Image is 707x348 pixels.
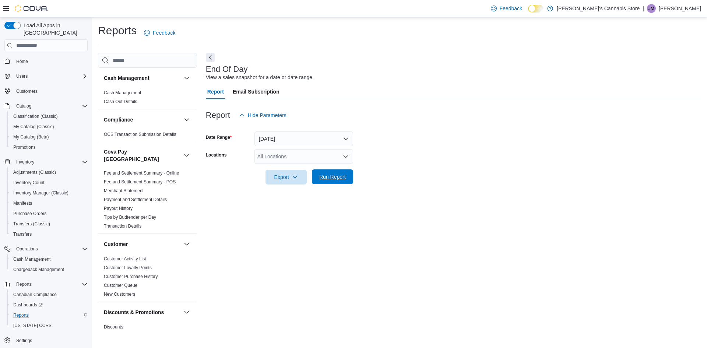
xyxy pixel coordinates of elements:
[98,23,137,38] h1: Reports
[10,321,88,330] span: Washington CCRS
[13,221,50,227] span: Transfers (Classic)
[10,168,59,177] a: Adjustments (Classic)
[10,321,54,330] a: [US_STATE] CCRS
[10,230,88,239] span: Transfers
[104,90,141,96] span: Cash Management
[104,206,133,211] a: Payout History
[98,88,197,109] div: Cash Management
[182,308,191,317] button: Discounts & Promotions
[104,170,179,176] span: Fee and Settlement Summary - Online
[10,133,88,141] span: My Catalog (Beta)
[13,180,45,186] span: Inventory Count
[206,65,248,74] h3: End Of Day
[104,292,135,297] a: New Customers
[343,154,349,159] button: Open list of options
[7,167,91,177] button: Adjustments (Classic)
[13,302,43,308] span: Dashboards
[13,336,88,345] span: Settings
[659,4,701,13] p: [PERSON_NAME]
[13,292,57,298] span: Canadian Compliance
[206,134,232,140] label: Date Range
[10,265,88,274] span: Chargeback Management
[104,205,133,211] span: Payout History
[7,320,91,331] button: [US_STATE] CCRS
[13,124,54,130] span: My Catalog (Classic)
[13,56,88,66] span: Home
[104,116,133,123] h3: Compliance
[7,177,91,188] button: Inventory Count
[16,159,34,165] span: Inventory
[206,53,215,62] button: Next
[1,279,91,289] button: Reports
[13,102,34,110] button: Catalog
[104,240,181,248] button: Customer
[182,151,191,160] button: Cova Pay [GEOGRAPHIC_DATA]
[13,169,56,175] span: Adjustments (Classic)
[104,179,176,184] a: Fee and Settlement Summary - POS
[7,300,91,310] a: Dashboards
[141,25,178,40] a: Feedback
[10,230,35,239] a: Transfers
[233,84,279,99] span: Email Subscription
[1,244,91,254] button: Operations
[7,198,91,208] button: Manifests
[10,122,57,131] a: My Catalog (Classic)
[104,197,167,203] span: Payment and Settlement Details
[647,4,656,13] div: Jenny McKenna
[13,113,58,119] span: Classification (Classic)
[10,199,88,208] span: Manifests
[1,71,91,81] button: Users
[10,178,88,187] span: Inventory Count
[104,283,137,288] a: Customer Queue
[104,148,181,163] button: Cova Pay [GEOGRAPHIC_DATA]
[206,74,314,81] div: View a sales snapshot for a date or date range.
[206,111,230,120] h3: Report
[13,158,88,166] span: Inventory
[10,209,50,218] a: Purchase Orders
[248,112,286,119] span: Hide Parameters
[7,289,91,300] button: Canadian Compliance
[104,188,144,193] a: Merchant Statement
[104,256,146,261] a: Customer Activity List
[104,99,137,104] a: Cash Out Details
[7,132,91,142] button: My Catalog (Beta)
[643,4,644,13] p: |
[13,158,37,166] button: Inventory
[104,197,167,202] a: Payment and Settlement Details
[10,143,88,152] span: Promotions
[104,74,150,82] h3: Cash Management
[7,111,91,122] button: Classification (Classic)
[7,208,91,219] button: Purchase Orders
[254,131,353,146] button: [DATE]
[13,102,88,110] span: Catalog
[104,265,152,271] span: Customer Loyalty Points
[488,1,525,16] a: Feedback
[1,56,91,66] button: Home
[13,245,41,253] button: Operations
[13,200,32,206] span: Manifests
[10,209,88,218] span: Purchase Orders
[104,131,176,137] span: OCS Transaction Submission Details
[104,274,158,280] span: Customer Purchase History
[104,309,164,316] h3: Discounts & Promotions
[21,22,88,36] span: Load All Apps in [GEOGRAPHIC_DATA]
[16,59,28,64] span: Home
[7,254,91,264] button: Cash Management
[10,219,53,228] a: Transfers (Classic)
[16,73,28,79] span: Users
[10,300,88,309] span: Dashboards
[98,254,197,302] div: Customer
[13,280,35,289] button: Reports
[10,189,71,197] a: Inventory Manager (Classic)
[557,4,640,13] p: [PERSON_NAME]'s Cannabis Store
[16,246,38,252] span: Operations
[207,84,224,99] span: Report
[13,57,31,66] a: Home
[104,282,137,288] span: Customer Queue
[13,72,31,81] button: Users
[182,240,191,249] button: Customer
[98,169,197,233] div: Cova Pay [GEOGRAPHIC_DATA]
